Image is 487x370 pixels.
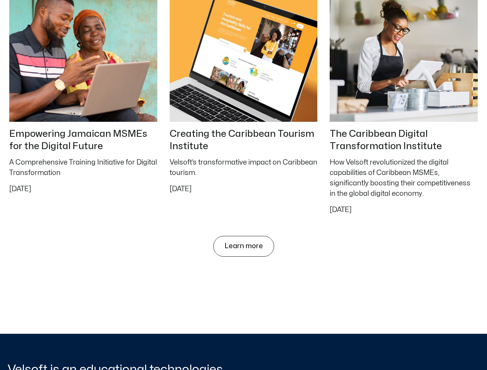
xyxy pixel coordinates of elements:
h2: The Caribbean Digital Transformation Institute [330,128,478,153]
a: Learn more [213,236,274,257]
p: [DATE] [330,207,478,214]
h2: Creating the Caribbean Tourism Institute [170,128,318,153]
div: How Velsoft revolutionized the digital capabilities of Caribbean MSMEs, significantly boosting th... [330,157,478,199]
span: Learn more [224,242,263,250]
p: [DATE] [170,186,318,193]
h2: Empowering Jamaican MSMEs for the Digital Future [9,128,157,153]
div: A Comprehensive Training Initiative for Digital Transformation [9,157,157,178]
div: Velsoft’s transformative impact on Caribbean tourism. [170,157,318,178]
p: [DATE] [9,186,157,193]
